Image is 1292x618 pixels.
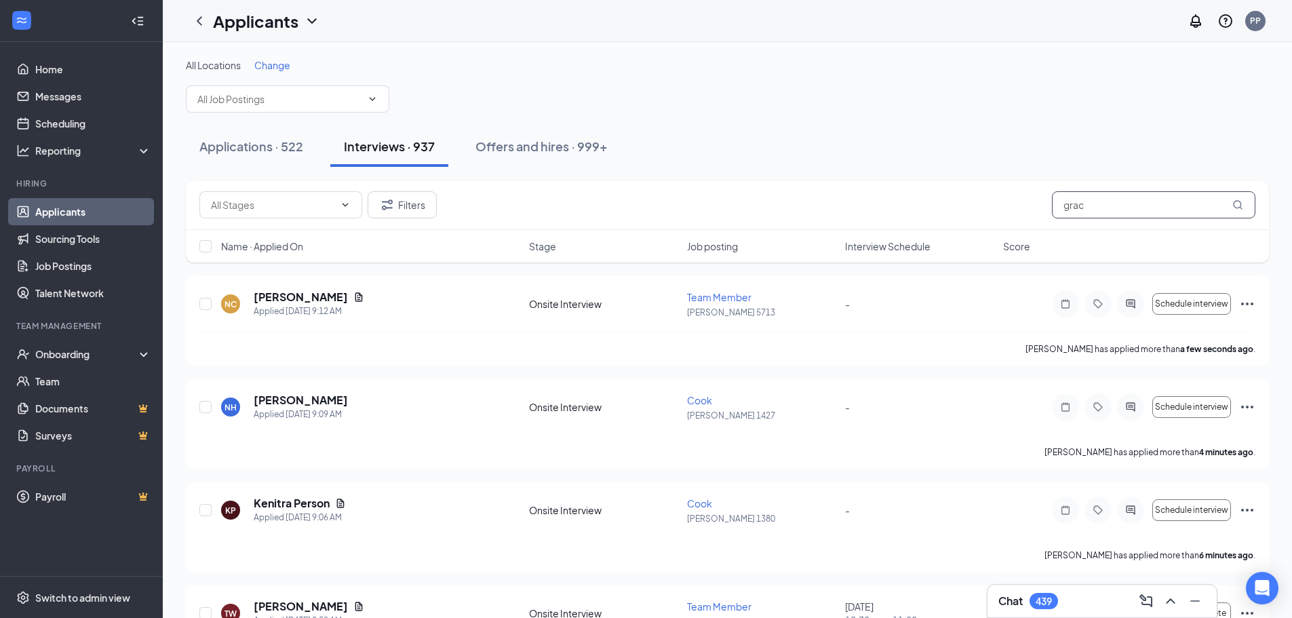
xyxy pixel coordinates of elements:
div: Offers and hires · 999+ [475,138,608,155]
div: Open Intercom Messenger [1246,572,1278,604]
div: KP [225,505,236,516]
svg: Settings [16,591,30,604]
div: Team Management [16,320,149,332]
a: Home [35,56,151,83]
svg: Note [1057,505,1074,516]
svg: Document [335,498,346,509]
button: Schedule interview [1152,293,1231,315]
h5: [PERSON_NAME] [254,290,348,305]
div: Onsite Interview [529,503,679,517]
a: PayrollCrown [35,483,151,510]
h1: Applicants [213,9,298,33]
svg: ChevronDown [367,94,378,104]
svg: ComposeMessage [1138,593,1154,609]
p: [PERSON_NAME] has applied more than . [1025,343,1255,355]
div: Applied [DATE] 9:06 AM [254,511,346,524]
span: Schedule interview [1155,299,1228,309]
svg: Notifications [1188,13,1204,29]
svg: Document [353,601,364,612]
svg: Document [353,292,364,303]
p: [PERSON_NAME] 5713 [687,307,837,318]
button: Minimize [1184,590,1206,612]
button: Schedule interview [1152,499,1231,521]
span: Job posting [687,239,738,253]
a: Talent Network [35,279,151,307]
span: Name · Applied On [221,239,303,253]
div: Reporting [35,144,152,157]
div: PP [1250,15,1261,26]
svg: UserCheck [16,347,30,361]
div: Onboarding [35,347,140,361]
svg: Ellipses [1239,502,1255,518]
span: Schedule interview [1155,505,1228,515]
input: All Job Postings [197,92,361,107]
input: All Stages [211,197,334,212]
span: Change [254,59,290,71]
svg: ActiveChat [1122,505,1139,516]
a: Applicants [35,198,151,225]
a: Scheduling [35,110,151,137]
div: NH [224,402,237,413]
svg: MagnifyingGlass [1232,199,1243,210]
a: Sourcing Tools [35,225,151,252]
div: Applications · 522 [199,138,303,155]
a: Team [35,368,151,395]
svg: Note [1057,298,1074,309]
span: All Locations [186,59,241,71]
a: DocumentsCrown [35,395,151,422]
svg: Filter [379,197,395,213]
div: Applied [DATE] 9:12 AM [254,305,364,318]
div: Onsite Interview [529,297,679,311]
svg: Collapse [131,14,144,28]
b: 4 minutes ago [1199,447,1253,457]
b: 6 minutes ago [1199,550,1253,560]
a: SurveysCrown [35,422,151,449]
svg: ChevronDown [304,13,320,29]
div: Interviews · 937 [344,138,435,155]
svg: Tag [1090,402,1106,412]
h3: Chat [998,594,1023,609]
span: Team Member [687,600,751,613]
span: Cook [687,497,712,509]
span: - [845,298,850,310]
div: 439 [1036,596,1052,607]
span: Cook [687,394,712,406]
p: [PERSON_NAME] 1427 [687,410,837,421]
span: - [845,504,850,516]
h5: Kenitra Person [254,496,330,511]
div: Switch to admin view [35,591,130,604]
svg: ActiveChat [1122,298,1139,309]
span: Stage [529,239,556,253]
div: Payroll [16,463,149,474]
svg: ChevronUp [1162,593,1179,609]
div: Applied [DATE] 9:09 AM [254,408,348,421]
button: ChevronUp [1160,590,1181,612]
h5: [PERSON_NAME] [254,393,348,408]
svg: Note [1057,402,1074,412]
span: Schedule interview [1155,402,1228,412]
span: Interview Schedule [845,239,931,253]
span: Team Member [687,291,751,303]
svg: ChevronDown [340,199,351,210]
svg: ChevronLeft [191,13,208,29]
p: [PERSON_NAME] 1380 [687,513,837,524]
span: - [845,401,850,413]
button: Filter Filters [368,191,437,218]
a: Job Postings [35,252,151,279]
b: a few seconds ago [1180,344,1253,354]
svg: QuestionInfo [1217,13,1234,29]
p: [PERSON_NAME] has applied more than . [1044,549,1255,561]
input: Search in interviews [1052,191,1255,218]
svg: Tag [1090,298,1106,309]
div: Onsite Interview [529,400,679,414]
p: [PERSON_NAME] has applied more than . [1044,446,1255,458]
a: Messages [35,83,151,110]
svg: Analysis [16,144,30,157]
svg: Minimize [1187,593,1203,609]
svg: Ellipses [1239,296,1255,312]
svg: Ellipses [1239,399,1255,415]
svg: Tag [1090,505,1106,516]
button: ComposeMessage [1135,590,1157,612]
span: Score [1003,239,1030,253]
